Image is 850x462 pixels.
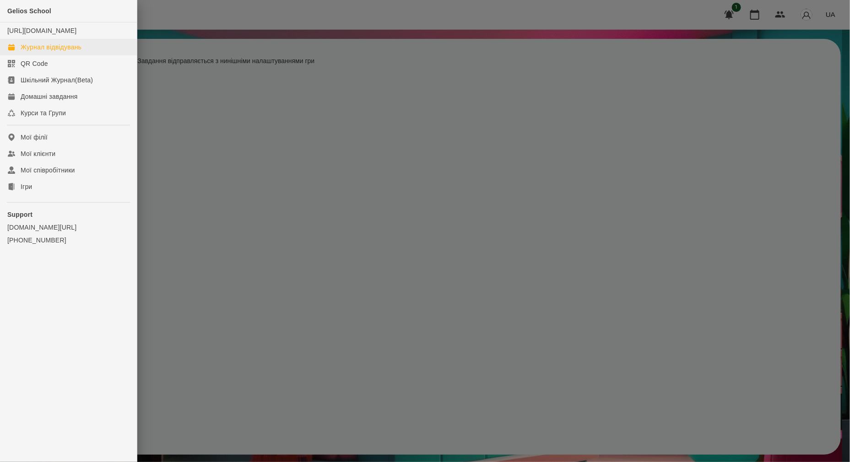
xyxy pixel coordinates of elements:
div: Курси та Групи [21,108,66,118]
p: Support [7,210,130,219]
div: QR Code [21,59,48,68]
div: Мої співробітники [21,166,75,175]
div: Журнал відвідувань [21,43,81,52]
a: [DOMAIN_NAME][URL] [7,223,130,232]
div: Мої філії [21,133,48,142]
span: Gelios School [7,7,51,15]
div: Домашні завдання [21,92,77,101]
div: Мої клієнти [21,149,55,158]
div: Ігри [21,182,32,191]
div: Шкільний Журнал(Beta) [21,75,93,85]
a: [PHONE_NUMBER] [7,236,130,245]
a: [URL][DOMAIN_NAME] [7,27,76,34]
